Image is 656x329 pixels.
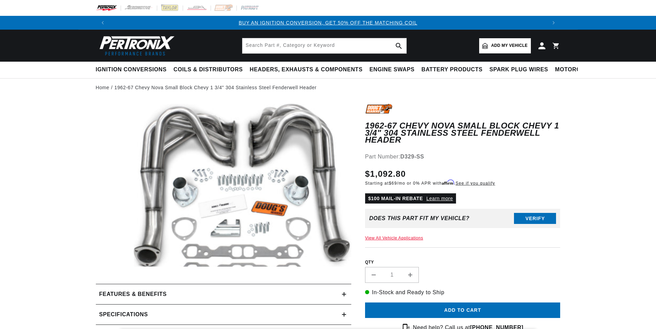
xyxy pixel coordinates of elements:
summary: Headers, Exhausts & Components [246,62,366,78]
span: Headers, Exhausts & Components [250,66,362,73]
span: Affirm [442,180,454,185]
button: Translation missing: en.sections.announcements.previous_announcement [96,16,110,30]
h1: 1962-67 Chevy Nova Small Block Chevy 1 3/4" 304 Stainless Steel Fenderwell Header [365,122,561,143]
summary: Engine Swaps [366,62,418,78]
nav: breadcrumbs [96,84,561,91]
input: Search Part #, Category or Keyword [242,38,406,53]
img: Pertronix [96,34,175,58]
span: Ignition Conversions [96,66,167,73]
h2: Features & Benefits [99,290,167,299]
a: 1962-67 Chevy Nova Small Block Chevy 1 3/4" 304 Stainless Steel Fenderwell Header [114,84,317,91]
span: Engine Swaps [370,66,415,73]
label: QTY [365,259,561,265]
p: In-Stock and Ready to Ship [365,288,561,297]
button: Translation missing: en.sections.announcements.next_announcement [547,16,561,30]
button: search button [391,38,406,53]
summary: Motorcycle [552,62,599,78]
div: Part Number: [365,152,561,161]
a: View All Vehicle Applications [365,236,423,240]
media-gallery: Gallery Viewer [96,104,351,270]
div: 1 of 3 [110,19,547,27]
a: BUY AN IGNITION CONVERSION, GET 50% OFF THE MATCHING COIL [239,20,417,25]
strong: D329-SS [400,154,424,160]
div: Does This part fit My vehicle? [369,215,470,222]
summary: Coils & Distributors [170,62,246,78]
button: Verify [514,213,556,224]
p: $100 MAIL-IN REBATE [365,193,456,204]
span: $69 [389,181,397,186]
summary: Battery Products [418,62,486,78]
summary: Features & Benefits [96,284,351,304]
span: Spark Plug Wires [490,66,548,73]
summary: Specifications [96,305,351,325]
button: Add to cart [365,302,561,318]
div: Announcement [110,19,547,27]
a: Home [96,84,110,91]
summary: Ignition Conversions [96,62,170,78]
a: See if you qualify - Learn more about Affirm Financing (opens in modal) [456,181,495,186]
span: Add my vehicle [491,42,528,49]
h2: Specifications [99,310,148,319]
span: Battery Products [422,66,483,73]
a: Learn more [426,196,453,201]
span: $1,092.80 [365,168,406,180]
span: Coils & Distributors [173,66,243,73]
summary: Spark Plug Wires [486,62,552,78]
slideshow-component: Translation missing: en.sections.announcements.announcement_bar [79,16,578,30]
p: Starting at /mo or 0% APR with . [365,180,495,186]
a: Add my vehicle [479,38,531,53]
span: Motorcycle [555,66,596,73]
